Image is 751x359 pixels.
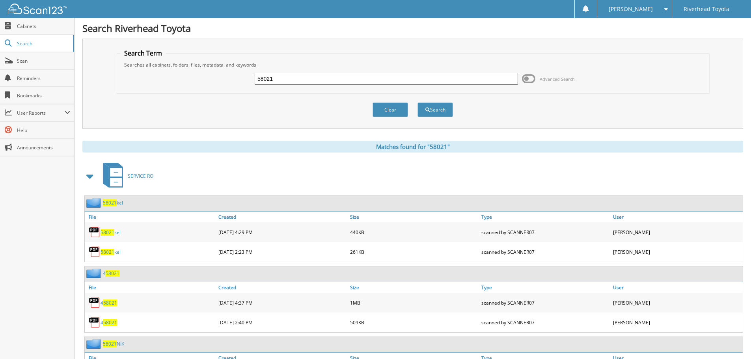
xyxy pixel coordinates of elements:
div: [DATE] 2:23 PM [216,244,348,260]
div: scanned by SCANNER07 [479,244,611,260]
a: Type [479,212,611,222]
div: [DATE] 4:37 PM [216,295,348,311]
a: 458021 [101,319,117,326]
span: SERVICE RO [128,173,153,179]
span: 58021 [103,299,117,306]
div: [PERSON_NAME] [611,224,743,240]
a: 458021 [101,299,117,306]
button: Search [417,102,453,117]
img: folder2.png [86,198,103,208]
span: 58021 [103,340,117,347]
div: [PERSON_NAME] [611,314,743,330]
span: User Reports [17,110,65,116]
div: [PERSON_NAME] [611,244,743,260]
a: 58021kel [101,249,121,255]
div: 1MB [348,295,480,311]
div: [DATE] 2:40 PM [216,314,348,330]
img: PDF.png [89,246,101,258]
div: 261KB [348,244,480,260]
div: scanned by SCANNER07 [479,295,611,311]
div: Matches found for "58021" [82,141,743,153]
span: 58021 [101,249,114,255]
a: 58021kel [101,229,121,236]
img: folder2.png [86,339,103,349]
a: Created [216,212,348,222]
div: scanned by SCANNER07 [479,224,611,240]
span: Scan [17,58,70,64]
a: 458021 [103,270,119,277]
div: 509KB [348,314,480,330]
div: scanned by SCANNER07 [479,314,611,330]
span: Bookmarks [17,92,70,99]
span: Cabinets [17,23,70,30]
span: Announcements [17,144,70,151]
img: PDF.png [89,316,101,328]
span: 58021 [101,229,114,236]
span: Help [17,127,70,134]
span: 58021 [106,270,119,277]
a: User [611,282,743,293]
a: User [611,212,743,222]
a: Type [479,282,611,293]
a: Size [348,212,480,222]
a: Size [348,282,480,293]
a: 58021NIK [103,340,124,347]
a: SERVICE RO [98,160,153,192]
h1: Search Riverhead Toyota [82,22,743,35]
span: 58021 [103,199,117,206]
a: Created [216,282,348,293]
a: File [85,282,216,293]
span: [PERSON_NAME] [609,7,653,11]
img: scan123-logo-white.svg [8,4,67,14]
span: Advanced Search [540,76,575,82]
button: Clear [373,102,408,117]
a: File [85,212,216,222]
iframe: Chat Widget [712,321,751,359]
div: 440KB [348,224,480,240]
div: [DATE] 4:29 PM [216,224,348,240]
img: PDF.png [89,297,101,309]
a: 58021kel [103,199,123,206]
div: Searches all cabinets, folders, files, metadata, and keywords [120,61,705,68]
span: 58021 [103,319,117,326]
img: folder2.png [86,268,103,278]
span: Reminders [17,75,70,82]
span: Search [17,40,69,47]
div: [PERSON_NAME] [611,295,743,311]
legend: Search Term [120,49,166,58]
span: Riverhead Toyota [684,7,729,11]
img: PDF.png [89,226,101,238]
